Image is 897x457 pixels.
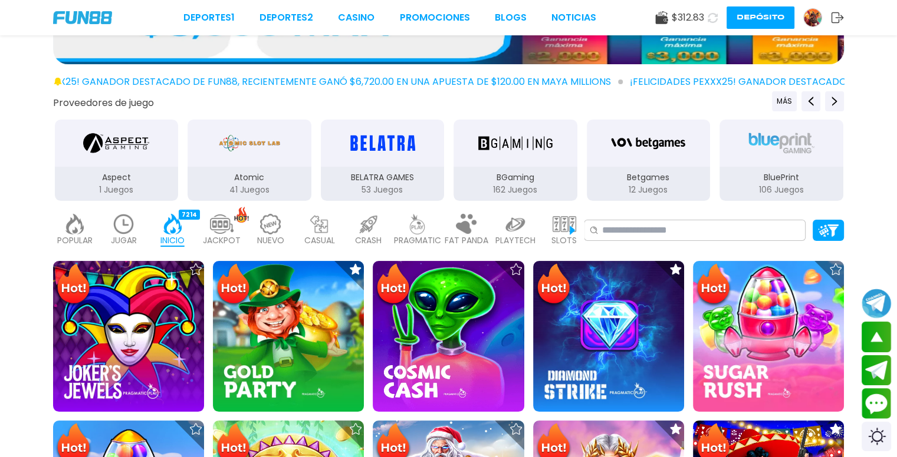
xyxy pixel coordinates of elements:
[374,262,412,308] img: Hot
[534,262,573,308] img: Hot
[772,91,797,111] button: Previous providers
[234,207,249,223] img: hot
[553,214,576,234] img: slots_light.webp
[478,127,553,160] img: BGaming
[188,184,311,196] p: 41 Juegos
[338,11,374,25] a: CASINO
[304,234,335,247] p: CASUAL
[862,388,891,419] button: Contact customer service
[345,127,419,160] img: BELATRA GAMES
[719,171,843,184] p: BluePrint
[213,261,364,412] img: Gold Party
[53,11,112,24] img: Company Logo
[587,171,711,184] p: Betgames
[818,224,839,237] img: Platform Filter
[862,288,891,319] button: Join telegram channel
[316,118,449,202] button: BELATRA GAMES
[53,261,204,412] img: Joker's Jewels
[308,214,331,234] img: casual_light.webp
[83,127,149,160] img: Aspect
[804,9,822,27] img: Avatar
[188,171,311,184] p: Atomic
[373,261,524,412] img: Cosmic Cash
[719,184,843,196] p: 106 Juegos
[862,422,891,451] div: Switch theme
[744,127,819,160] img: BluePrint
[394,234,441,247] p: PRAGMATIC
[210,214,234,234] img: jackpot_light.webp
[803,8,831,27] a: Avatar
[53,97,154,109] button: Proveedores de juego
[183,118,316,202] button: Atomic
[587,184,711,196] p: 12 Juegos
[160,234,185,247] p: INICIO
[445,234,488,247] p: FAT PANDA
[495,234,535,247] p: PLAYTECH
[357,214,380,234] img: crash_light.webp
[216,127,282,160] img: Atomic
[533,261,684,412] img: Diamond Strike
[495,11,527,25] a: BLOGS
[449,118,582,202] button: BGaming
[551,234,577,247] p: SLOTS
[715,118,848,202] button: BluePrint
[825,91,844,111] button: Next providers
[454,171,577,184] p: BGaming
[54,262,93,308] img: Hot
[693,261,844,412] img: Sugar Rush
[406,214,429,234] img: pragmatic_light.webp
[55,171,179,184] p: Aspect
[694,262,732,308] img: Hot
[179,210,200,220] div: 7214
[57,234,93,247] p: POPULAR
[862,355,891,386] button: Join telegram
[55,184,179,196] p: 1 Juegos
[257,234,284,247] p: NUEVO
[259,214,282,234] img: new_light.webp
[504,214,527,234] img: playtech_light.webp
[203,234,241,247] p: JACKPOT
[355,234,382,247] p: CRASH
[801,91,820,111] button: Previous providers
[112,214,136,234] img: recent_light.webp
[582,118,715,202] button: Betgames
[63,214,87,234] img: popular_light.webp
[727,6,794,29] button: Depósito
[551,11,596,25] a: NOTICIAS
[50,118,183,202] button: Aspect
[161,214,185,234] img: home_active.webp
[321,171,445,184] p: BELATRA GAMES
[672,11,704,25] span: $ 312.83
[454,184,577,196] p: 162 Juegos
[400,11,470,25] a: Promociones
[862,322,891,352] button: scroll up
[111,234,137,247] p: JUGAR
[455,214,478,234] img: fat_panda_light.webp
[259,11,313,25] a: Deportes2
[183,11,235,25] a: Deportes1
[214,262,252,308] img: Hot
[321,184,445,196] p: 53 Juegos
[611,127,685,160] img: Betgames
